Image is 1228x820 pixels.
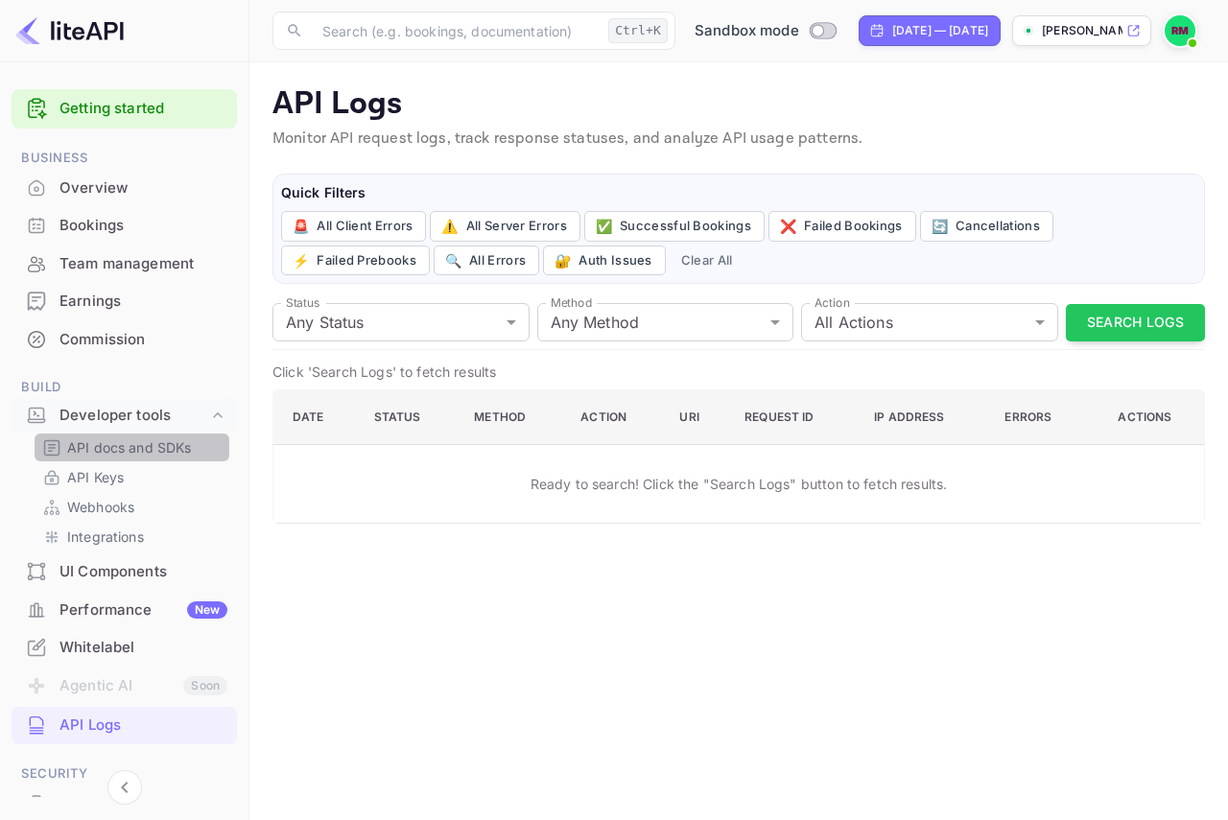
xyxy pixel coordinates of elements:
[272,303,530,341] div: Any Status
[59,215,227,237] div: Bookings
[286,294,319,311] label: Status
[12,207,237,245] div: Bookings
[12,89,237,129] div: Getting started
[42,467,222,487] a: API Keys
[311,12,601,50] input: Search (e.g. bookings, documentation)
[551,294,592,311] label: Method
[12,246,237,283] div: Team management
[815,294,850,311] label: Action
[729,390,859,445] th: Request ID
[281,182,1196,203] h6: Quick Filters
[293,249,309,272] span: ⚡
[12,785,237,820] a: Fraud management
[12,321,237,359] div: Commission
[441,215,458,238] span: ⚠️
[59,329,227,351] div: Commission
[12,707,237,742] a: API Logs
[920,211,1053,242] button: 🔄Cancellations
[1066,304,1205,341] button: Search Logs
[695,20,799,42] span: Sandbox mode
[59,561,227,583] div: UI Components
[12,283,237,318] a: Earnings
[445,249,461,272] span: 🔍
[1165,15,1195,46] img: Rodrigo Mendez
[780,215,796,238] span: ❌
[596,215,612,238] span: ✅
[59,98,227,120] a: Getting started
[555,249,571,272] span: 🔐
[42,527,222,547] a: Integrations
[932,215,948,238] span: 🔄
[59,405,208,427] div: Developer tools
[768,211,916,242] button: ❌Failed Bookings
[859,15,1001,46] div: Click to change the date range period
[272,362,1205,382] p: Click 'Search Logs' to fetch results
[59,715,227,737] div: API Logs
[35,433,229,461] div: API docs and SDKs
[1090,390,1205,445] th: Actions
[434,246,539,276] button: 🔍All Errors
[12,399,237,433] div: Developer tools
[67,527,144,547] p: Integrations
[107,770,142,805] button: Collapse navigation
[67,497,134,517] p: Webhooks
[12,283,237,320] div: Earnings
[608,18,668,43] div: Ctrl+K
[67,437,192,457] p: API docs and SDKs
[35,493,229,521] div: Webhooks
[459,390,565,445] th: Method
[892,22,988,39] div: [DATE] — [DATE]
[1042,22,1122,39] p: [PERSON_NAME].n...
[12,148,237,169] span: Business
[584,211,765,242] button: ✅Successful Bookings
[859,390,989,445] th: IP Address
[12,321,237,357] a: Commission
[537,303,794,341] div: Any Method
[12,170,237,205] a: Overview
[430,211,579,242] button: ⚠️All Server Errors
[42,497,222,517] a: Webhooks
[12,246,237,281] a: Team management
[12,763,237,785] span: Security
[664,390,729,445] th: URI
[35,523,229,551] div: Integrations
[531,474,948,494] p: Ready to search! Click the "Search Logs" button to fetch results.
[12,170,237,207] div: Overview
[281,246,430,276] button: ⚡Failed Prebooks
[687,20,843,42] div: Switch to Production mode
[59,177,227,199] div: Overview
[673,246,741,276] button: Clear All
[15,15,124,46] img: LiteAPI logo
[989,390,1090,445] th: Errors
[801,303,1058,341] div: All Actions
[42,437,222,457] a: API docs and SDKs
[272,85,1205,124] p: API Logs
[12,207,237,243] a: Bookings
[12,553,237,591] div: UI Components
[12,592,237,629] div: PerformanceNew
[59,291,227,313] div: Earnings
[565,390,664,445] th: Action
[273,390,359,445] th: Date
[359,390,460,445] th: Status
[281,211,426,242] button: 🚨All Client Errors
[12,629,237,667] div: Whitelabel
[187,601,227,619] div: New
[12,592,237,627] a: PerformanceNew
[12,377,237,398] span: Build
[293,215,309,238] span: 🚨
[543,246,666,276] button: 🔐Auth Issues
[59,637,227,659] div: Whitelabel
[12,629,237,665] a: Whitelabel
[12,553,237,589] a: UI Components
[12,707,237,744] div: API Logs
[59,792,227,814] div: Fraud management
[35,463,229,491] div: API Keys
[272,128,1205,151] p: Monitor API request logs, track response statuses, and analyze API usage patterns.
[59,599,227,621] div: Performance
[67,467,124,487] p: API Keys
[59,253,227,275] div: Team management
